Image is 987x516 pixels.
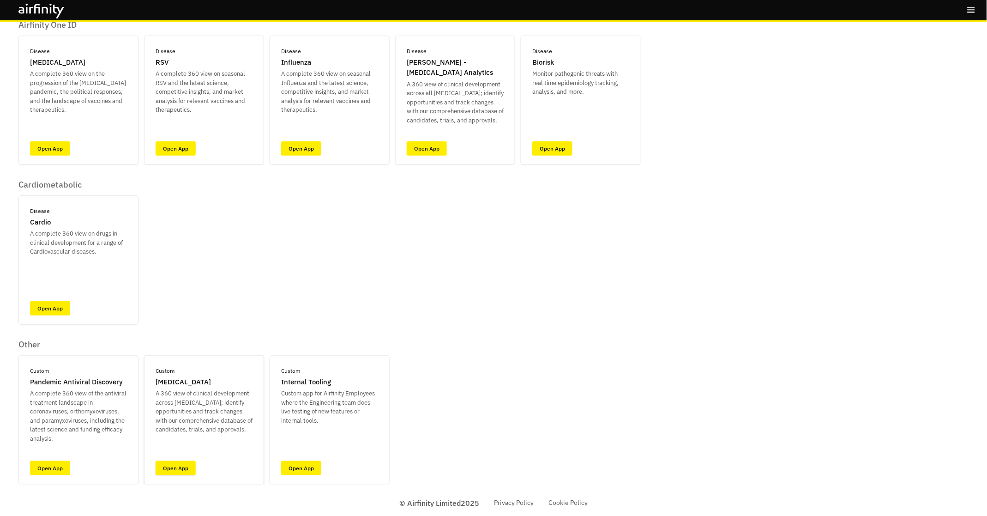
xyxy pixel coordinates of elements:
[156,69,253,115] p: A complete 360 view on seasonal RSV and the latest science, competitive insights, and market anal...
[30,377,123,388] p: Pandemic Antiviral Discovery
[407,47,427,55] p: Disease
[548,498,588,508] a: Cookie Policy
[30,461,70,475] a: Open App
[156,367,175,375] p: Custom
[30,229,127,256] p: A complete 360 view on drugs in clinical development for a range of Cardiovascular diseases.
[156,141,196,156] a: Open App
[532,47,552,55] p: Disease
[532,57,554,68] p: Biorisk
[281,69,378,115] p: A complete 360 view on seasonal Influenza and the latest science, competitive insights, and marke...
[156,377,211,388] p: [MEDICAL_DATA]
[281,389,378,425] p: Custom app for Airfinity Employees where the Engineering team does live testing of new features o...
[30,389,127,443] p: A complete 360 view of the antiviral treatment landscape in coronaviruses, orthomyxoviruses, and ...
[30,367,49,375] p: Custom
[281,57,311,68] p: Influenza
[407,80,504,125] p: A 360 view of clinical development across all [MEDICAL_DATA]; identify opportunities and track ch...
[156,47,175,55] p: Disease
[18,340,390,350] p: Other
[281,367,300,375] p: Custom
[156,461,196,475] a: Open App
[407,57,504,78] p: [PERSON_NAME] - [MEDICAL_DATA] Analytics
[30,141,70,156] a: Open App
[30,217,51,228] p: Cardio
[156,389,253,434] p: A 360 view of clinical development across [MEDICAL_DATA]; identify opportunities and track change...
[18,180,138,190] p: Cardiometabolic
[30,207,50,215] p: Disease
[532,141,572,156] a: Open App
[156,57,169,68] p: RSV
[18,20,641,30] p: Airfinity One ID
[399,498,479,509] p: © Airfinity Limited 2025
[281,47,301,55] p: Disease
[30,301,70,316] a: Open App
[30,47,50,55] p: Disease
[407,141,447,156] a: Open App
[281,461,321,475] a: Open App
[30,69,127,115] p: A complete 360 view on the progression of the [MEDICAL_DATA] pandemic, the political responses, a...
[30,57,85,68] p: [MEDICAL_DATA]
[281,141,321,156] a: Open App
[532,69,629,97] p: Monitor pathogenic threats with real time epidemiology tracking, analysis, and more.
[494,498,534,508] a: Privacy Policy
[281,377,331,388] p: Internal Tooling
